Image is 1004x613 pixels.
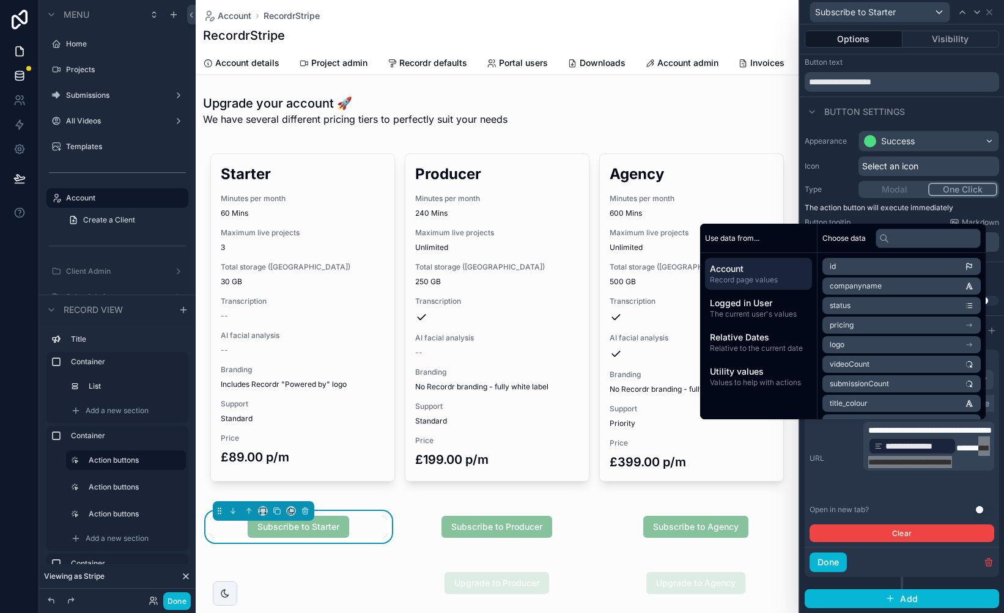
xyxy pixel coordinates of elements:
a: Invoices [738,52,784,76]
div: Success [881,135,915,147]
div: scrollable content [39,324,196,569]
div: scrollable content [863,422,994,471]
a: RecordrStripe [264,10,320,22]
label: Action buttons [89,455,176,465]
span: The current user's values [710,309,807,319]
div: Open in new tab? [810,505,869,515]
a: Account details [203,52,279,76]
span: Project admin [311,57,367,69]
span: Add a new section [86,534,149,543]
label: Button text [805,57,843,67]
h1: RecordrStripe [203,27,285,44]
a: Account admin [645,52,718,76]
label: Client Admin [66,266,169,276]
span: Subscribe to Starter [815,6,896,18]
button: Success [858,131,999,152]
span: Utility values [710,365,807,378]
span: Relative to the current date [710,343,807,353]
span: Relative Dates [710,331,807,343]
span: Create a Client [83,215,135,225]
p: The action button will execute immediately [805,203,999,213]
button: Add [805,589,999,609]
span: Select an icon [862,160,918,172]
span: Account [218,10,251,22]
label: Type [805,185,854,194]
span: Invoices [750,57,784,69]
span: Values to help with actions [710,378,807,387]
button: Done [810,552,847,572]
button: Options [805,31,902,48]
span: Markdown [962,218,999,227]
label: Account [66,193,181,203]
label: Action buttons [89,482,181,492]
span: Button settings [824,106,905,118]
span: Logged in User [710,297,807,309]
label: Projects [66,65,186,75]
span: Downloads [580,57,626,69]
button: Visibility [902,31,1000,48]
a: Recordr defaults [387,52,467,76]
span: Account details [215,57,279,69]
label: Templates [66,142,186,152]
a: Portal users [487,52,548,76]
label: Button tooltip [805,218,851,227]
label: All Videos [66,116,169,126]
a: Project admin [299,52,367,76]
label: Title [71,334,183,344]
div: scrollable content [700,253,817,397]
button: One Click [928,183,997,196]
button: Done [163,592,191,610]
span: Menu [64,9,89,21]
span: Viewing as Stripe [44,571,105,581]
span: Add [900,593,918,604]
span: Recordr defaults [399,57,467,69]
button: Clear [810,524,994,542]
span: Record view [64,303,123,315]
a: Markdown [950,218,999,227]
span: Choose data [822,233,866,243]
label: Container [71,357,183,367]
label: List [89,381,181,391]
label: Icon [805,161,854,171]
label: URL [810,453,858,463]
label: Sales Admin [66,292,169,302]
label: Appearance [805,136,854,146]
span: Add a new section [86,406,149,416]
a: Create a Client [61,210,188,230]
span: Account admin [657,57,718,69]
span: Portal users [499,57,548,69]
span: Use data from... [705,233,759,243]
button: Subscribe to Starter [810,2,950,23]
label: Container [71,559,183,568]
label: Container [71,431,183,441]
label: Home [66,39,186,49]
span: Record page values [710,275,807,285]
a: Account [203,10,251,22]
a: Downloads [567,52,626,76]
label: Submissions [66,90,169,100]
label: Action buttons [89,509,181,519]
span: Account [710,263,807,275]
